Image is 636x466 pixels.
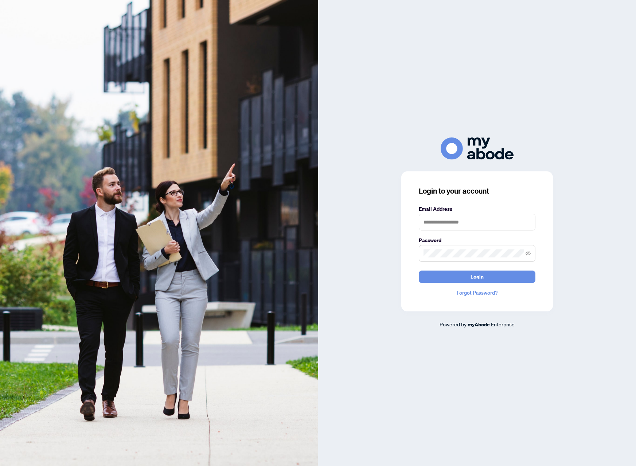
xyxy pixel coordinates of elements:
[419,205,535,213] label: Email Address
[491,321,515,327] span: Enterprise
[441,137,514,160] img: ma-logo
[419,271,535,283] button: Login
[419,186,535,196] h3: Login to your account
[468,321,490,329] a: myAbode
[471,271,484,283] span: Login
[526,251,531,256] span: eye-invisible
[419,289,535,297] a: Forgot Password?
[419,236,535,244] label: Password
[440,321,467,327] span: Powered by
